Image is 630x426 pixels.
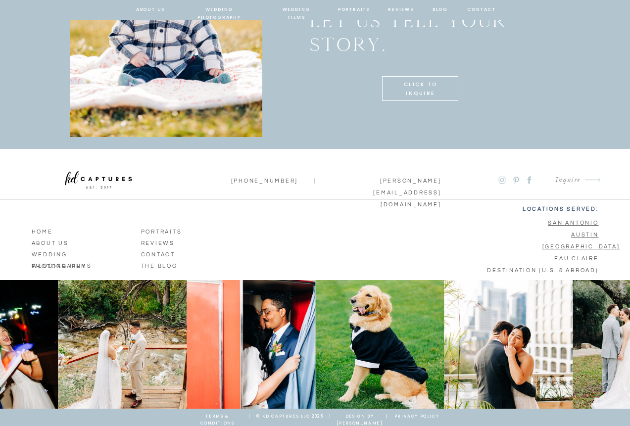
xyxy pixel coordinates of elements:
[391,413,442,422] a: privacy policy
[254,413,327,422] p: © kd captures llc 2025
[32,260,95,269] a: wedding films
[141,226,197,235] a: portraits
[542,241,599,250] a: [GEOGRAPHIC_DATA]
[310,9,530,59] h2: let us tell your story.
[187,280,315,409] img: Symmone & Parker-15
[467,5,495,14] a: contact
[388,5,414,14] a: reviews
[554,256,599,261] u: Eau Claire
[189,413,246,422] a: terms & conditions
[136,5,165,14] a: about us
[542,217,599,226] a: san antonio
[183,5,256,14] a: wedding photography
[141,260,197,269] a: The BLOG
[32,249,125,258] a: wedding photography
[300,175,331,184] p: |
[327,413,335,422] h3: |
[542,244,620,249] u: [GEOGRAPHIC_DATA]
[338,5,370,14] a: portraits
[432,5,449,14] a: blog
[246,413,254,422] h3: |
[273,5,320,14] a: wedding films
[548,220,598,226] u: san antonio
[231,175,288,184] a: [PHONE_NUMBER]
[530,174,581,187] a: Inquire
[58,280,187,409] img: Shelby and David Sneak Peeks-42
[523,206,599,212] b: locations served:
[315,280,444,409] img: Wedding Photographer in San Antonio-1470
[485,265,599,274] p: destination (u.s. & abroad)
[390,80,451,97] a: click to inquire
[542,253,599,262] a: Eau Claire
[141,249,197,258] a: CONTACT
[32,237,88,246] a: ABOUT us
[141,237,197,246] a: reviews
[336,413,384,422] a: design by [PERSON_NAME]
[32,226,88,235] a: HOME
[347,175,441,184] a: [PERSON_NAME][EMAIL_ADDRESS][DOMAIN_NAME]
[542,229,599,238] a: austin
[384,413,391,422] h3: |
[444,280,573,409] img: Wedding Photos at the Line Hotel-3024
[571,232,599,237] u: austin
